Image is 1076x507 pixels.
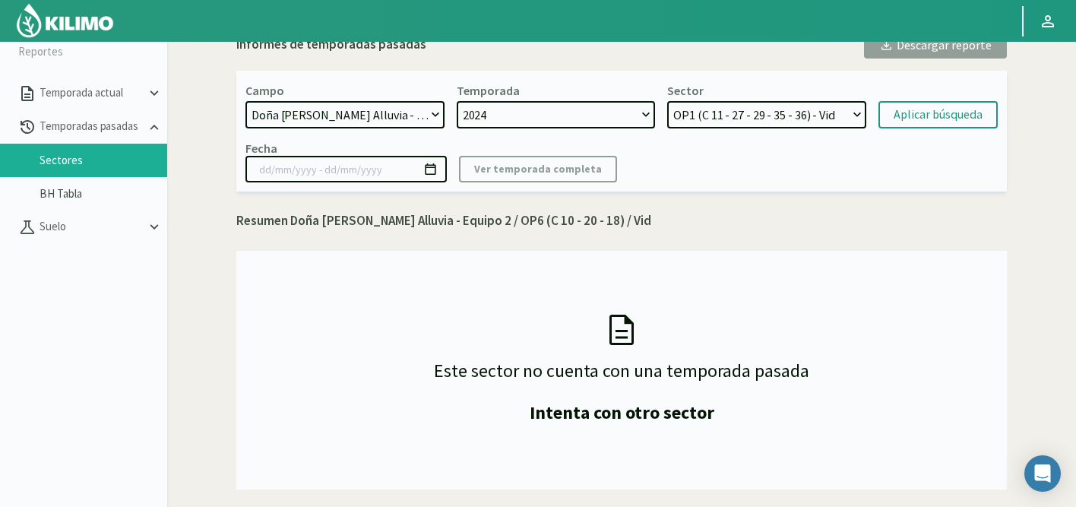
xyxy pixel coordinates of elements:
button: Aplicar búsqueda [878,101,998,128]
div: Sector [667,83,704,98]
p: Resumen Doña [PERSON_NAME] Alluvia - Equipo 2 / OP6 (C 10 - 20 - 18) / Vid [236,211,1007,231]
div: Open Intercom Messenger [1024,455,1061,492]
div: Campo [245,83,284,98]
div: Aplicar búsqueda [894,106,983,124]
img: Kilimo [15,2,115,39]
p: Suelo [36,218,146,236]
div: Fecha [245,141,277,156]
a: BH Tabla [40,187,167,201]
p: Temporadas pasadas [36,118,146,135]
div: Temporada [457,83,520,98]
p: Temporada actual [36,84,146,102]
div: Informes de temporadas pasadas [236,35,426,55]
input: dd/mm/yyyy - dd/mm/yyyy [245,156,447,182]
a: Sectores [40,154,167,167]
h4: Intenta con otro sector [530,403,714,423]
p: Este sector no cuenta con una temporada pasada [434,360,809,382]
